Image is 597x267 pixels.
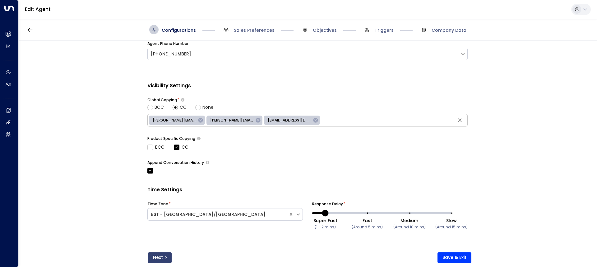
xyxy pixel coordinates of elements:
span: Configurations [162,27,196,33]
span: [PERSON_NAME][EMAIL_ADDRESS][DOMAIN_NAME] [149,117,200,123]
button: Choose whether the agent should include specific emails in the CC or BCC line of all outgoing ema... [181,98,184,102]
div: Fast [352,217,383,224]
a: Edit Agent [25,6,51,13]
label: Global Copying [147,97,177,103]
span: [PERSON_NAME][EMAIL_ADDRESS][DOMAIN_NAME] [206,117,257,123]
div: [EMAIL_ADDRESS][DOMAIN_NAME] [264,116,320,125]
span: Triggers [375,27,394,33]
h3: Time Settings [147,186,468,195]
small: (1 - 2 mins) [315,224,336,230]
small: (Around 5 mins) [352,224,383,230]
label: BCC [147,144,164,150]
div: Super Fast [313,217,337,224]
small: (Around 15 mins) [435,224,468,230]
span: [EMAIL_ADDRESS][DOMAIN_NAME] [264,117,315,123]
span: Sales Preferences [234,27,275,33]
div: [PHONE_NUMBER] [151,51,457,57]
button: Clear [455,116,465,125]
span: BCC [155,104,164,111]
label: CC [174,144,188,150]
span: Objectives [313,27,337,33]
small: (Around 10 mins) [393,224,426,230]
div: [PERSON_NAME][EMAIL_ADDRESS][DOMAIN_NAME] [206,116,262,125]
button: Only use if needed, as email clients normally append the conversation history to outgoing emails.... [206,161,209,164]
label: Append Conversation History [147,160,204,165]
label: Agent Phone Number [147,41,188,46]
button: Save & Exit [437,252,471,263]
label: Response Delay [312,201,343,207]
div: Medium [393,217,426,224]
span: Company Data [432,27,466,33]
label: Product Specific Copying [147,136,195,141]
div: [PERSON_NAME][EMAIL_ADDRESS][DOMAIN_NAME] [149,116,205,125]
span: CC [180,104,187,111]
h3: Visibility Settings [147,82,468,91]
label: Time Zone [147,201,168,207]
span: None [202,104,214,111]
button: Next [148,252,172,263]
button: Determine if there should be product-specific CC or BCC rules for all of the agent’s emails. Sele... [197,137,201,140]
div: Slow [435,217,468,224]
